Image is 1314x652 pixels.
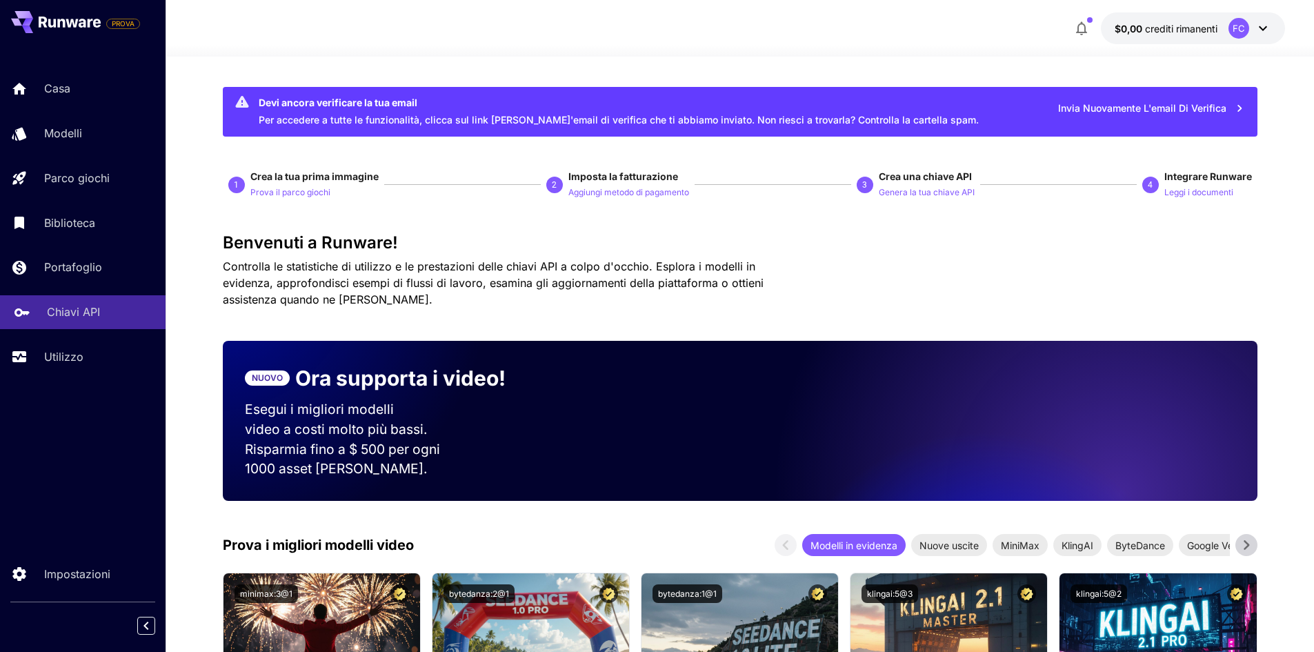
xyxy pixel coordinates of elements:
button: Modello certificato: testato per garantire le migliori prestazioni e dotato di licenza commerciale. [390,584,409,603]
font: 3 [862,180,867,190]
button: Comprimi la barra laterale [137,617,155,635]
button: klingai:5@2 [1071,584,1127,603]
button: Prova il parco giochi [250,184,330,200]
font: Modelli in evidenza [810,540,897,551]
button: Leggi i documenti [1164,184,1233,200]
font: Utilizzo [44,350,83,364]
font: Benvenuti a Runware! [223,233,398,253]
font: Devi ancora verificare la tua email [259,97,417,108]
div: Comprimi la barra laterale [148,613,166,638]
button: bytedanza:1@1 [653,584,722,603]
div: Google Veo [1179,534,1247,556]
button: Modello certificato: testato per garantire le migliori prestazioni e dotato di licenza commerciale. [599,584,618,603]
font: 2 [552,180,557,190]
font: FC [1233,23,1245,34]
font: Prova i migliori modelli video [223,537,414,553]
font: Controlla le statistiche di utilizzo e le prestazioni delle chiavi API a colpo d'occhio. Esplora ... [223,259,764,306]
button: Modello certificato: testato per garantire le migliori prestazioni e dotato di licenza commerciale. [1017,584,1036,603]
font: ByteDance [1115,540,1165,551]
font: KlingAI [1062,540,1093,551]
font: Chiavi API [47,305,100,319]
span: Aggiungi la tua carta di pagamento per abilitare tutte le funzionalità della piattaforma. [106,15,140,32]
font: Google Veo [1187,540,1239,551]
div: Nuove uscite [911,534,987,556]
button: Invia nuovamente l'email di verifica [1051,94,1252,122]
font: klingai:5@2 [1076,589,1122,599]
font: Portafoglio [44,260,102,274]
button: Aggiungi metodo di pagamento [568,184,689,200]
font: Crea la tua prima immagine [250,170,379,182]
div: ByteDance [1107,534,1173,556]
font: Biblioteca [44,216,95,230]
font: Impostazioni [44,567,110,581]
font: Genera la tua chiave API [879,187,975,197]
font: Imposta la fatturazione [568,170,678,182]
font: Per accedere a tutte le funzionalità, clicca sul link [PERSON_NAME]'email di verifica che ti abbi... [259,114,979,126]
font: Parco giochi [44,171,110,185]
font: Integrare Runware [1164,170,1252,182]
font: 4 [1148,180,1153,190]
font: $0,00 [1115,23,1142,34]
button: klingai:5@3 [862,584,918,603]
font: crediti rimanenti [1145,23,1217,34]
font: klingai:5@3 [867,589,913,599]
font: Prova il parco giochi [250,187,330,197]
button: minimax:3@1 [235,584,298,603]
div: MiniMax [993,534,1048,556]
font: Crea una chiave API [879,170,972,182]
font: Aggiungi metodo di pagamento [568,187,689,197]
button: bytedanza:2@1 [444,584,515,603]
button: $0,00FC [1101,12,1285,44]
button: Modello certificato: testato per garantire le migliori prestazioni e dotato di licenza commerciale. [1227,584,1246,603]
font: Invia nuovamente l'email di verifica [1058,102,1226,114]
div: Modelli in evidenza [802,534,906,556]
button: Genera la tua chiave API [879,184,975,200]
font: Esegui i migliori modelli video a costi molto più bassi. [245,401,428,437]
font: NUOVO [252,373,283,383]
font: MiniMax [1001,540,1039,551]
font: Nuove uscite [919,540,979,551]
font: Risparmia fino a $ 500 per ogni 1000 asset [PERSON_NAME]. [245,441,440,477]
div: $0,00 [1115,21,1217,36]
button: Modello certificato: testato per garantire le migliori prestazioni e dotato di licenza commerciale. [808,584,827,603]
font: PROVA [112,19,135,28]
font: Modelli [44,126,82,140]
font: Casa [44,81,70,95]
font: bytedanza:2@1 [449,589,509,599]
div: KlingAI [1053,534,1102,556]
font: Ora supporta i video! [295,366,506,391]
font: Leggi i documenti [1164,187,1233,197]
font: bytedanza:1@1 [658,589,717,599]
font: minimax:3@1 [240,589,292,599]
font: 1 [234,180,239,190]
